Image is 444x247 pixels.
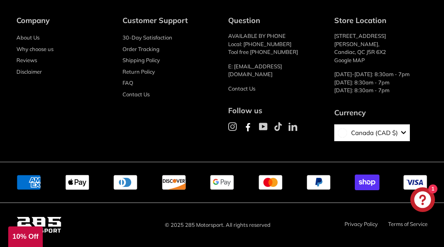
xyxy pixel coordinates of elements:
[334,32,428,64] p: [STREET_ADDRESS][PERSON_NAME], Candiac, QC J5R 6X2
[228,85,255,92] a: Contact Us
[123,32,172,44] a: 30-Day Satisfaction
[162,175,186,190] img: discover
[347,128,398,138] span: Canada (CAD $)
[16,215,62,235] img: 285 Motorsport
[65,175,90,190] img: apple_pay
[408,187,437,214] inbox-online-store-chat: Shopify online store chat
[334,124,410,142] button: Canada (CAD $)
[123,66,155,78] a: Return Policy
[16,55,37,66] a: Reviews
[228,63,322,79] p: E: [EMAIL_ADDRESS][DOMAIN_NAME]
[403,175,428,190] img: visa
[306,175,331,190] img: paypal
[228,32,322,56] p: AVAILABLE BY PHONE Local: [PHONE_NUMBER] Tool free [PHONE_NUMBER]
[123,44,160,55] a: Order Tracking
[258,175,283,190] img: master
[16,32,39,44] a: About Us
[345,221,378,227] a: Privacy Policy
[334,15,428,26] div: Store Location
[123,77,133,89] a: FAQ
[123,55,160,66] a: Shipping Policy
[165,220,279,230] span: © 2025 285 Motorsport. All rights reserved
[16,15,110,26] div: Company
[228,105,322,116] div: Follow us
[113,175,138,190] img: diners_club
[16,66,42,78] a: Disclaimer
[334,70,428,95] p: [DATE]-[DATE]: 8:30am - 7pm [DATE]: 8:30am - 7pm [DATE]: 8:30am - 7pm
[355,175,379,190] img: shopify_pay
[12,233,38,240] span: 10% Off
[16,44,53,55] a: Why choose us
[228,15,322,26] div: Question
[16,175,41,190] img: american_express
[334,107,410,118] div: Currency
[334,57,365,63] a: Google MAP
[123,15,216,26] div: Customer Support
[388,221,428,227] a: Terms of Service
[210,175,234,190] img: google_pay
[123,89,150,100] a: Contact Us
[8,226,43,247] div: 10% Off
